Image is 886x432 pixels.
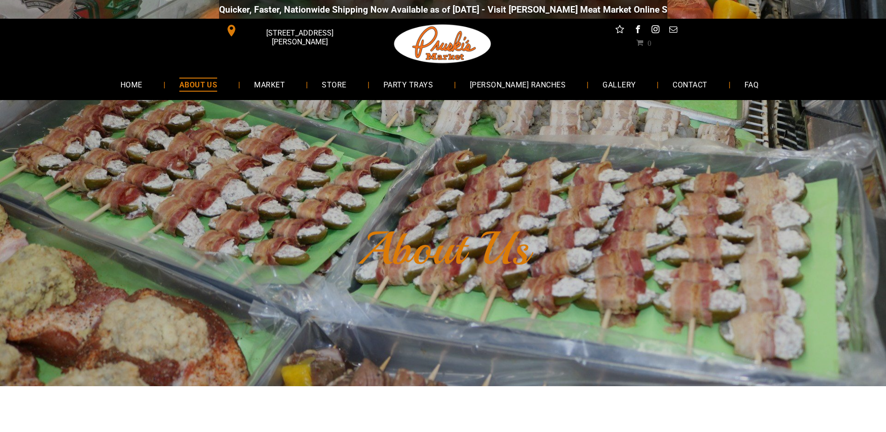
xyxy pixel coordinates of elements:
font: About Us [357,220,529,278]
a: HOME [106,72,156,97]
a: GALLERY [588,72,650,97]
a: email [667,23,679,38]
a: ABOUT US [165,72,232,97]
a: instagram [649,23,661,38]
img: Pruski-s+Market+HQ+Logo2-1920w.png [392,19,493,69]
a: FAQ [730,72,773,97]
a: CONTACT [659,72,721,97]
a: PARTY TRAYS [369,72,447,97]
a: [STREET_ADDRESS][PERSON_NAME] [219,23,362,38]
span: [STREET_ADDRESS][PERSON_NAME] [239,24,360,51]
a: facebook [631,23,644,38]
a: MARKET [240,72,299,97]
a: Social network [614,23,626,38]
span: 0 [647,39,651,46]
a: [PERSON_NAME] RANCHES [456,72,580,97]
a: STORE [308,72,360,97]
